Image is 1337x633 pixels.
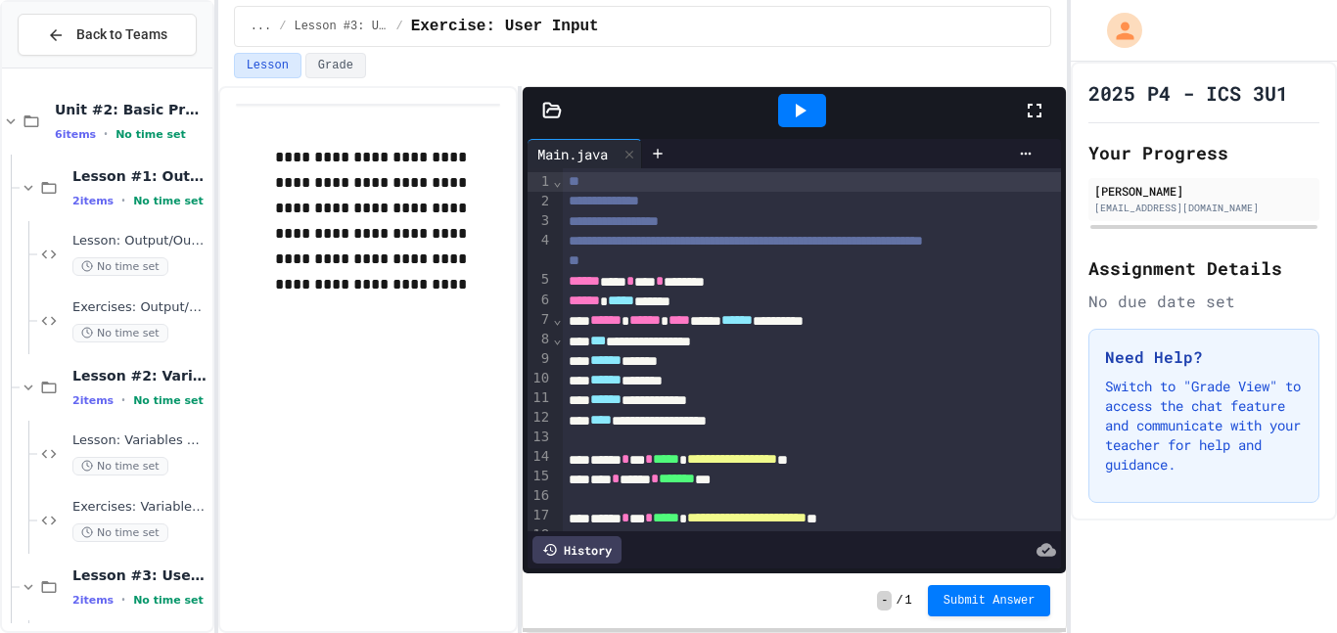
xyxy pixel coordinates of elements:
[72,432,208,449] span: Lesson: Variables & Data Types
[877,591,892,610] span: -
[552,331,562,346] span: Fold line
[279,19,286,34] span: /
[72,394,114,407] span: 2 items
[121,193,125,208] span: •
[528,172,552,192] div: 1
[1105,377,1303,475] p: Switch to "Grade View" to access the chat feature and communicate with your teacher for help and ...
[1094,182,1314,200] div: [PERSON_NAME]
[1088,254,1319,282] h2: Assignment Details
[55,101,208,118] span: Unit #2: Basic Programming Concepts
[72,499,208,516] span: Exercises: Variables & Data Types
[18,14,197,56] button: Back to Teams
[1088,290,1319,313] div: No due date set
[528,388,552,408] div: 11
[528,211,552,231] div: 3
[528,486,552,506] div: 16
[528,192,552,211] div: 2
[528,525,552,545] div: 18
[72,566,208,584] span: Lesson #3: User Input
[133,394,204,407] span: No time set
[76,24,167,45] span: Back to Teams
[72,257,168,276] span: No time set
[532,536,622,564] div: History
[528,369,552,388] div: 10
[104,126,108,142] span: •
[528,330,552,349] div: 8
[234,53,301,78] button: Lesson
[905,593,912,609] span: 1
[1105,345,1303,369] h3: Need Help?
[528,270,552,290] div: 5
[55,128,96,141] span: 6 items
[72,594,114,607] span: 2 items
[121,392,125,408] span: •
[72,367,208,384] span: Lesson #2: Variables & Data Types
[552,173,562,189] span: Fold line
[552,311,562,327] span: Fold line
[251,19,272,34] span: ...
[528,231,552,270] div: 4
[72,233,208,249] span: Lesson: Output/Output Formatting
[528,447,552,467] div: 14
[121,592,125,608] span: •
[72,299,208,316] span: Exercises: Output/Output Formatting
[115,128,186,141] span: No time set
[294,19,388,34] span: Lesson #3: User Input
[528,349,552,369] div: 9
[72,457,168,475] span: No time set
[528,506,552,525] div: 17
[133,594,204,607] span: No time set
[1088,79,1288,107] h1: 2025 P4 - ICS 3U1
[72,167,208,185] span: Lesson #1: Output/Output Formatting
[896,593,902,609] span: /
[528,428,552,447] div: 13
[928,585,1051,616] button: Submit Answer
[72,324,168,342] span: No time set
[1094,201,1314,215] div: [EMAIL_ADDRESS][DOMAIN_NAME]
[528,139,642,168] div: Main.java
[1088,139,1319,166] h2: Your Progress
[72,523,168,542] span: No time set
[528,144,618,164] div: Main.java
[411,15,599,38] span: Exercise: User Input
[133,195,204,207] span: No time set
[395,19,402,34] span: /
[528,467,552,486] div: 15
[528,310,552,330] div: 7
[72,195,114,207] span: 2 items
[1086,8,1147,53] div: My Account
[305,53,366,78] button: Grade
[944,593,1036,609] span: Submit Answer
[528,291,552,310] div: 6
[528,408,552,428] div: 12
